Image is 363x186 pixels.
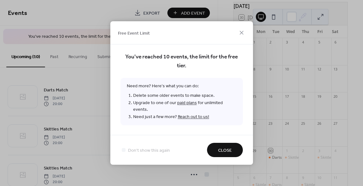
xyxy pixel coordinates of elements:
span: Need more? Here's what you can do: [120,78,243,125]
a: paid plans [177,99,197,107]
span: Don't show this again [128,147,170,154]
li: Upgrade to one of our for unlimited events. [133,99,237,113]
span: Free Event Limit [118,30,150,37]
a: Reach out to us! [178,113,209,121]
li: Delete some older events to make space. [133,92,237,99]
span: You've reached 10 events, the limit for the free tier. [120,53,243,70]
span: Close [218,147,232,154]
button: Close [207,143,243,157]
li: Need just a few more? [133,113,237,121]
